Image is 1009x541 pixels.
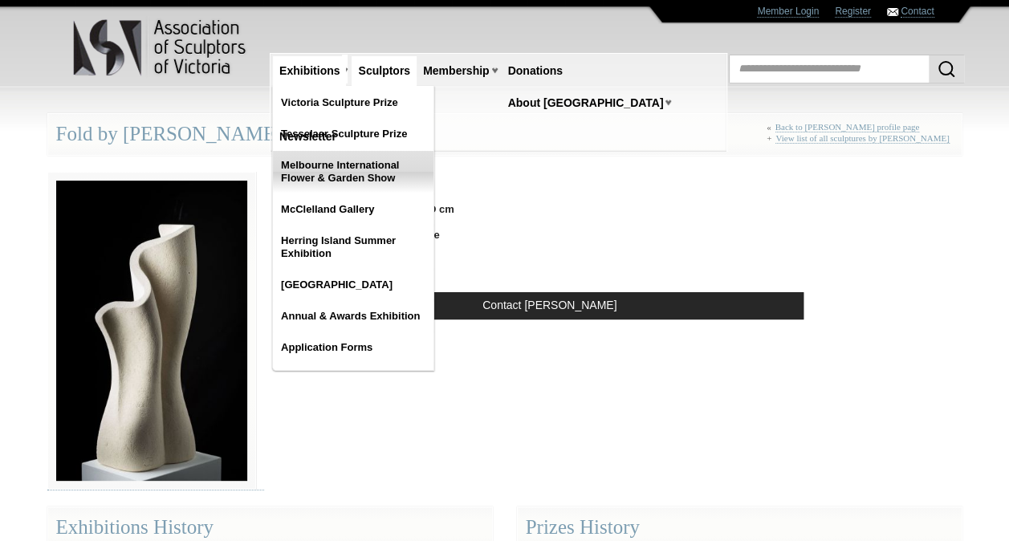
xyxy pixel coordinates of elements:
[273,151,433,193] a: Melbourne International Flower & Garden Show
[273,270,433,299] a: [GEOGRAPHIC_DATA]
[887,8,898,16] img: Contact ASV
[273,120,433,148] a: Tesselaar Sculpture Prize
[273,302,433,331] a: Annual & Awards Exhibition
[352,56,417,86] a: Sculptors
[502,56,569,86] a: Donations
[47,172,256,490] img: 005-7__medium.jpg
[273,88,433,117] a: Victoria Sculpture Prize
[273,226,433,268] a: Herring Island Summer Exhibition
[273,56,346,86] a: Exhibitions
[757,6,819,18] a: Member Login
[47,113,962,156] div: Fold by [PERSON_NAME]
[937,59,956,79] img: Search
[273,333,433,362] a: Application Forms
[502,88,670,118] a: About [GEOGRAPHIC_DATA]
[835,6,871,18] a: Register
[296,292,804,319] a: Contact [PERSON_NAME]
[72,16,249,79] img: logo.png
[767,122,954,150] div: « +
[284,172,816,190] div: Sculpture Information
[417,56,495,86] a: Membership
[273,122,343,152] a: Newsletter
[775,122,920,132] a: Back to [PERSON_NAME] profile page
[775,133,949,144] a: View list of all sculptures by [PERSON_NAME]
[901,6,934,18] a: Contact
[273,195,433,224] a: McClelland Gallery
